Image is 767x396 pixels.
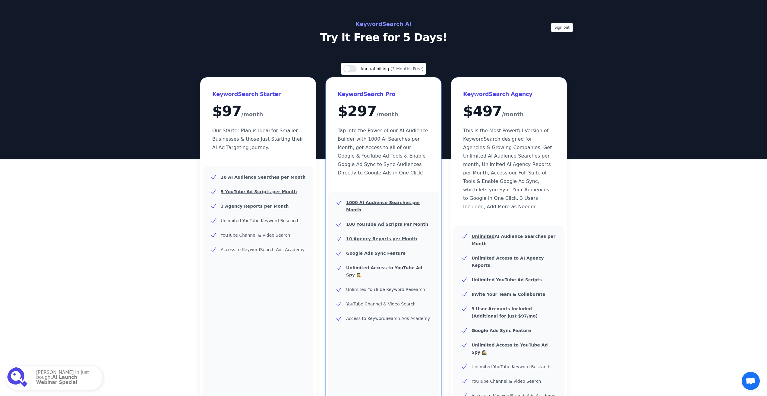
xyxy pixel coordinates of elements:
[551,23,573,32] button: Sign out
[221,233,290,238] span: YouTube Channel & Video Search
[472,306,538,318] b: 3 User Accounts Included (Additional for just $97/mo)
[472,379,541,384] span: YouTube Channel & Video Search
[463,128,552,209] span: This is the Most Powerful Version of KeywordSearch designed for Agencies & Growing Companies. Get...
[241,110,263,119] span: /month
[472,277,542,282] b: Unlimited YouTube Ad Scripts
[338,89,429,99] h3: KeywordSearch Pro
[221,189,297,194] u: 5 YouTube Ad Scripts per Month
[7,367,29,389] img: AI Launch Webinar Special
[360,66,390,71] span: Annual billing
[248,31,519,43] p: Try It Free for 5 Days!
[377,110,398,119] span: /month
[212,128,303,150] span: Our Starter Plan is Ideal for Smaller Businesses & those Just Starting their AI Ad Targeting Jour...
[472,343,548,355] b: Unlimited Access to YouTube Ad Spy 🕵️‍♀️
[346,302,415,306] span: YouTube Channel & Video Search
[463,104,555,119] div: $ 497
[221,218,300,223] span: Unlimited YouTube Keyword Research
[346,222,428,227] u: 100 YouTube Ad Scripts Per Month
[472,292,545,297] b: Invite Your Team & Collaborate
[346,200,420,212] u: 1000 AI Audience Searches per Month
[390,66,424,71] span: (3 Months Free)
[472,364,551,369] span: Unlimited YouTube Keyword Research
[346,287,425,292] span: Unlimited YouTube Keyword Research
[248,19,519,29] h2: KeywordSearch AI
[212,89,304,99] h3: KeywordSearch Starter
[346,265,422,277] b: Unlimited Access to YouTube Ad Spy 🕵️‍♀️
[472,234,556,246] b: AI Audience Searches per Month
[346,236,417,241] u: 10 Agency Reports per Month
[346,251,406,256] b: Google Ads Sync Feature
[502,110,524,119] span: /month
[472,256,544,268] b: Unlimited Access to AI Agency Reports
[36,375,77,385] strong: AI Launch Webinar Special
[742,372,760,390] a: Open chat
[472,328,531,333] b: Google Ads Sync Feature
[212,104,304,119] div: $ 97
[338,128,428,176] span: Tap into the Power of our AI Audience Builder with 1000 AI Searches per Month, get Access to all ...
[472,234,495,239] u: Unlimited
[221,247,305,252] span: Access to KeywordSearch Ads Academy
[463,89,555,99] h3: KeywordSearch Agency
[36,370,96,386] p: [PERSON_NAME] in just bought
[346,316,430,321] span: Access to KeywordSearch Ads Academy
[338,104,429,119] div: $ 297
[221,175,305,180] u: 10 AI Audience Searches per Month
[221,204,289,209] u: 3 Agency Reports per Month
